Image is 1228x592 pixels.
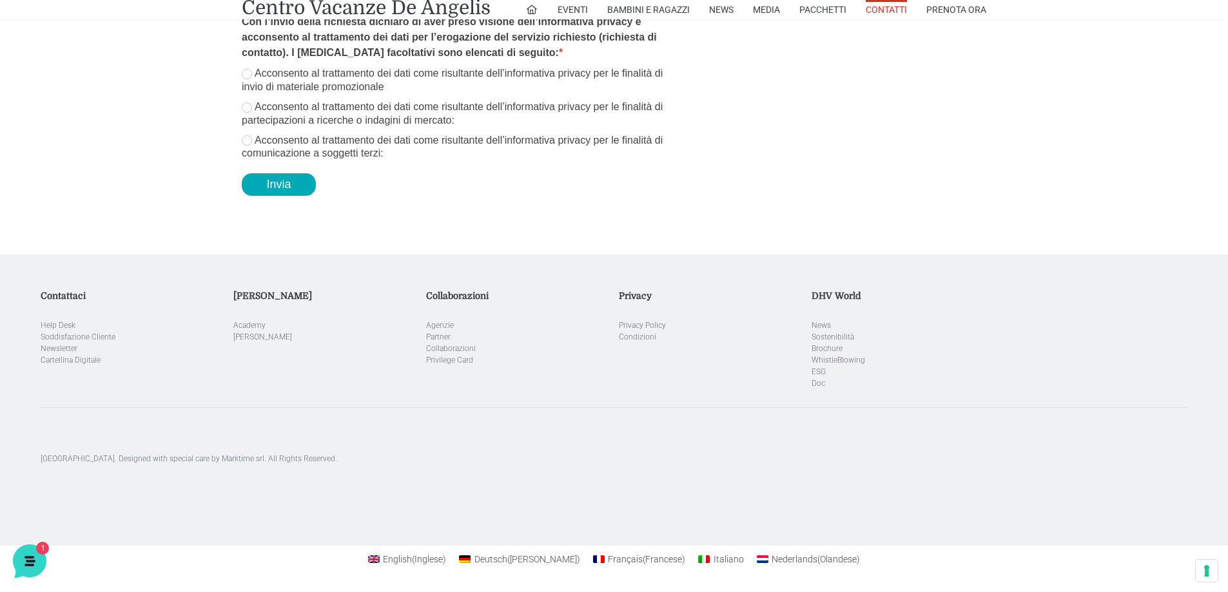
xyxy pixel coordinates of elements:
span: Francese [643,554,685,564]
span: Inglese [412,554,446,564]
label: Acconsento al trattamento dei dati come risultante dell’informativa privacy per le finalità di pa... [242,100,668,128]
a: [DEMOGRAPHIC_DATA] tutto [115,103,237,113]
span: Inizia una conversazione [84,170,190,180]
span: Français [608,554,643,564]
a: Passa a Inglese(English) [362,551,453,568]
span: ( [817,554,820,564]
button: Home [10,414,90,443]
a: Passa a Francese(Français) [587,551,692,568]
span: Nederlands [772,554,817,564]
button: Inizia una conversazione [21,162,237,188]
button: Le tue preferenze relative al consenso per le tecnologie di tracciamento [1196,560,1218,582]
a: [PERSON_NAME]Ciao! Benvenuto al [GEOGRAPHIC_DATA]! Come posso aiutarti!15 min fa1 [15,119,242,157]
div: Con l’invio della richiesta dichiaro di aver preso visione dell’informativa privacy e acconsento ... [242,14,668,67]
span: Le tue conversazioni [21,103,110,113]
img: light [21,125,46,151]
p: 15 min fa [205,124,237,135]
input: Acconsento al trattamento dei dati come risultante dell’informativa privacy per le finalità di in... [242,69,252,79]
a: Help Desk [41,321,75,330]
h5: Contattaci [41,291,224,301]
span: Deutsch [474,554,507,564]
span: [PERSON_NAME] [507,554,580,564]
span: ) [682,554,685,564]
span: ( [412,554,414,564]
span: Olandese [817,554,860,564]
a: [PERSON_NAME] [233,332,292,341]
label: Acconsento al trattamento dei dati come risultante dell’informativa privacy per le finalità di in... [242,67,668,94]
h5: DHV World [812,291,995,301]
span: English [383,554,412,564]
p: Ciao! Benvenuto al [GEOGRAPHIC_DATA]! Come posso aiutarti! [54,139,197,152]
h5: Collaborazioni [426,291,609,301]
span: Trova una risposta [21,214,101,224]
a: Sostenibilità [812,332,854,341]
a: Cartellina Digitale [41,356,101,365]
input: Cerca un articolo... [29,242,211,254]
a: Passa a Olandese(Nederlands) [750,551,867,568]
a: Privilege Card [426,356,473,365]
p: Messaggi [112,432,146,443]
h5: [PERSON_NAME] [233,291,416,301]
span: ( [643,554,645,564]
a: Soddisfazione Cliente [41,332,115,341]
a: Passa a Tedesco(Deutsch) [453,551,587,568]
iframe: Customerly Messenger Launcher [10,542,49,580]
p: Aiuto [199,432,217,443]
button: Invia [242,173,316,196]
a: Condizioni [619,332,656,341]
label: Acconsento al trattamento dei dati come risultante dell’informativa privacy per le finalità di co... [242,134,668,161]
span: ) [577,554,580,564]
span: 1 [129,412,138,421]
span: [PERSON_NAME] [54,124,197,137]
p: La nostra missione è rendere la tua esperienza straordinaria! [10,57,217,82]
input: Acconsento al trattamento dei dati come risultante dell’informativa privacy per le finalità di co... [242,135,252,146]
a: Partner [426,332,451,341]
a: News [812,321,831,330]
p: [GEOGRAPHIC_DATA]. Designed with special care by Marktime srl. All Rights Reserved. [41,453,1188,464]
button: 1Messaggi [90,414,169,443]
button: Aiuto [168,414,248,443]
a: ESG [812,367,826,376]
h2: Ciao da De Angelis Resort 👋 [10,10,217,52]
a: Apri Centro Assistenza [137,214,237,224]
input: Acconsento al trattamento dei dati come risultante dell’informativa privacy per le finalità di pa... [242,102,252,113]
a: WhistleBlowing [812,356,865,365]
a: Privacy Policy [619,321,666,330]
a: Collaborazioni [426,344,476,353]
a: Agenzie [426,321,454,330]
span: Italiano [714,554,744,564]
p: Home [39,432,61,443]
span: ( [507,554,510,564]
h5: Privacy [619,291,802,301]
a: Doc [812,379,825,388]
span: 1 [224,139,237,152]
span: ) [443,554,446,564]
a: Newsletter [41,344,77,353]
a: Academy [233,321,266,330]
span: ) [857,554,860,564]
a: Brochure [812,344,843,353]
